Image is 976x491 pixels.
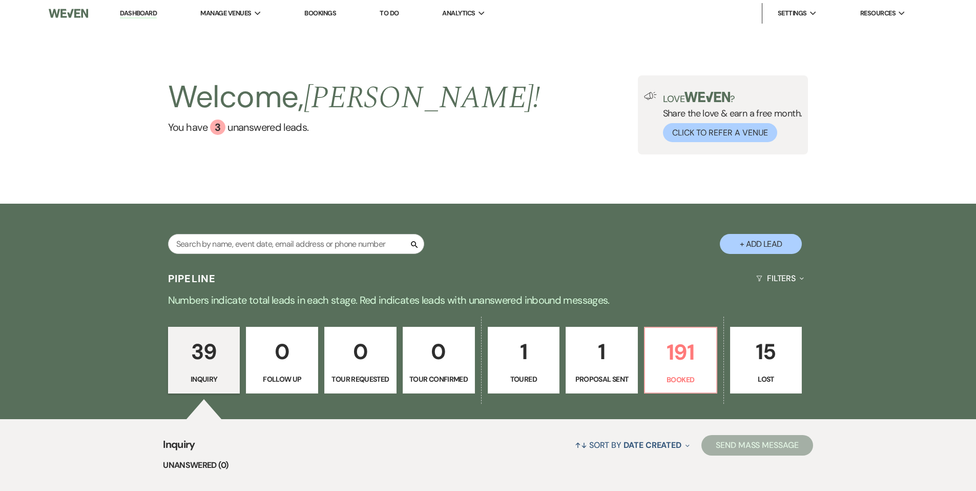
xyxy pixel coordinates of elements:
a: 0Follow Up [246,327,318,394]
img: weven-logo-green.svg [684,92,730,102]
button: + Add Lead [720,234,802,254]
a: Bookings [304,9,336,17]
button: Send Mass Message [701,435,813,456]
p: Tour Confirmed [409,374,468,385]
span: Analytics [442,8,475,18]
span: Resources [860,8,896,18]
input: Search by name, event date, email address or phone number [168,234,424,254]
p: Love ? [663,92,802,104]
p: 0 [253,335,312,369]
img: Weven Logo [49,3,88,24]
button: Sort By Date Created [571,431,694,459]
li: Unanswered (0) [163,459,813,472]
a: 15Lost [730,327,802,394]
p: 1 [494,335,553,369]
p: Booked [651,374,710,385]
span: Date Created [624,440,681,450]
a: 0Tour Confirmed [403,327,475,394]
span: Settings [778,8,807,18]
p: 191 [651,335,710,369]
p: Lost [737,374,796,385]
p: Numbers indicate total leads in each stage. Red indicates leads with unanswered inbound messages. [119,292,857,308]
button: Filters [752,265,808,292]
p: Tour Requested [331,374,390,385]
p: 0 [331,335,390,369]
div: Share the love & earn a free month. [657,92,802,142]
p: 0 [409,335,468,369]
a: 1Toured [488,327,560,394]
span: ↑↓ [575,440,587,450]
p: Follow Up [253,374,312,385]
p: 39 [175,335,234,369]
p: 15 [737,335,796,369]
a: 0Tour Requested [324,327,397,394]
a: Dashboard [120,9,157,18]
span: Manage Venues [200,8,251,18]
a: You have 3 unanswered leads. [168,120,541,135]
h3: Pipeline [168,271,216,286]
div: 3 [210,120,225,135]
span: [PERSON_NAME] ! [304,74,541,122]
p: Inquiry [175,374,234,385]
a: 191Booked [644,327,717,394]
span: Inquiry [163,437,195,459]
p: Proposal Sent [572,374,631,385]
p: 1 [572,335,631,369]
a: 1Proposal Sent [566,327,638,394]
a: 39Inquiry [168,327,240,394]
a: To Do [380,9,399,17]
img: loud-speaker-illustration.svg [644,92,657,100]
h2: Welcome, [168,75,541,120]
p: Toured [494,374,553,385]
button: Click to Refer a Venue [663,123,777,142]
